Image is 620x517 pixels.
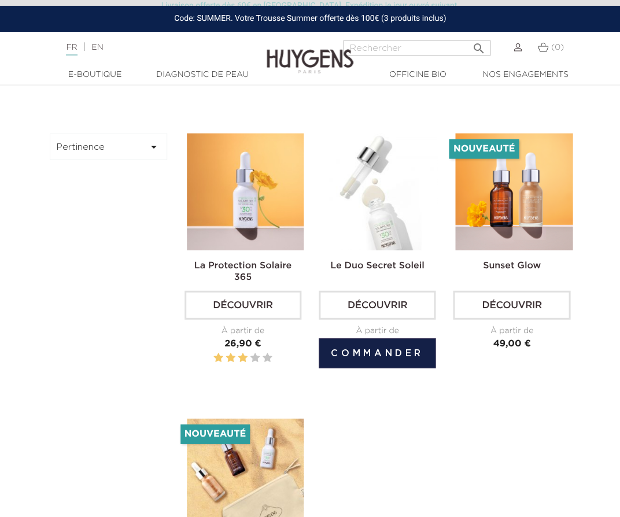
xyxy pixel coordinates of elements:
[184,324,301,337] div: À partir de
[330,261,424,270] a: Le Duo Secret Soleil
[213,350,223,365] label: 1
[238,350,248,365] label: 3
[483,261,541,270] a: Sunset Glow
[250,350,260,365] label: 4
[493,339,530,348] span: 49,00 €
[453,324,570,337] div: À partir de
[449,139,518,158] li: Nouveauté
[194,261,291,282] a: La Protection Solaire 365
[187,133,304,250] img: La Protection Solaire 365
[149,69,256,81] a: Diagnostic de peau
[224,339,261,348] span: 26,90 €
[41,69,149,81] a: E-Boutique
[66,43,77,56] a: FR
[263,350,272,365] label: 5
[91,43,103,51] a: EN
[267,31,353,75] img: Huygens
[455,133,572,250] img: Sunset glow- un teint éclatant
[453,290,570,319] a: Découvrir
[319,338,436,368] button: Commander
[180,424,250,444] li: Nouveauté
[364,69,471,81] a: Officine Bio
[319,324,436,337] div: À partir de
[50,133,167,160] button: Pertinence
[147,139,161,153] i: 
[343,40,490,56] input: Rechercher
[184,290,301,319] a: Découvrir
[226,350,235,365] label: 2
[468,37,489,53] button: 
[319,290,436,319] a: Découvrir
[472,38,486,52] i: 
[551,43,564,51] span: (0)
[471,69,579,81] a: Nos engagements
[60,40,249,54] div: |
